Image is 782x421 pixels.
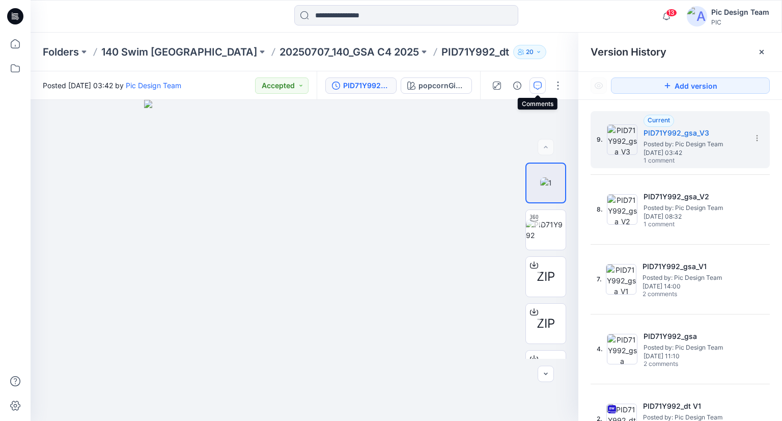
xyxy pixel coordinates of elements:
span: Version History [591,46,666,58]
span: Posted by: Pic Design Team [643,273,744,283]
h5: PID71Y992_gsa_V1 [643,260,744,273]
span: [DATE] 14:00 [643,283,744,290]
img: PID71Y992_gsa_V2 [607,194,637,225]
button: PID71Y992_gsa_V3 [325,77,397,94]
a: Folders [43,45,79,59]
span: Posted [DATE] 03:42 by [43,80,181,91]
span: Posted by: Pic Design Team [644,343,745,353]
h5: PID71Y992_gsa_V3 [644,127,745,139]
img: avatar [687,6,707,27]
button: Show Hidden Versions [591,77,607,94]
img: PID71Y992_gsa [607,334,637,364]
h5: PID71Y992_dt V1 [643,400,745,412]
span: 9. [597,135,603,144]
span: 13 [666,9,677,17]
div: popcornGingham [418,80,465,91]
p: PID71Y992_dt [441,45,509,59]
img: PID71Y992_gsa_V1 [606,264,636,295]
span: 2 comments [643,291,714,299]
span: [DATE] 03:42 [644,149,745,156]
span: Current [648,116,670,124]
a: 20250707_140_GSA C4 2025 [280,45,419,59]
img: PID71Y992 [526,219,566,241]
span: 1 comment [644,221,715,229]
span: Posted by: Pic Design Team [644,139,745,149]
button: 20 [513,45,546,59]
span: 7. [597,275,602,284]
div: PID71Y992_gsa_V3 [343,80,390,91]
h5: PID71Y992_gsa_V2 [644,191,745,203]
span: ZIP [537,314,555,333]
span: 4. [597,345,603,354]
button: Add version [611,77,770,94]
span: [DATE] 08:32 [644,213,745,220]
img: eyJhbGciOiJIUzI1NiIsImtpZCI6IjAiLCJzbHQiOiJzZXMiLCJ0eXAiOiJKV1QifQ.eyJkYXRhIjp7InR5cGUiOiJzdG9yYW... [144,100,464,421]
span: [DATE] 11:10 [644,353,745,360]
span: ZIP [537,268,555,286]
div: PIC [711,18,769,26]
img: PID71Y992_gsa_V3 [607,124,637,155]
button: Close [758,48,766,56]
span: 2 comments [644,360,715,369]
button: Details [509,77,525,94]
p: 20 [526,46,534,58]
img: 1 [540,177,552,188]
div: Pic Design Team [711,6,769,18]
span: 8. [597,205,603,214]
button: popcornGingham [401,77,472,94]
span: Posted by: Pic Design Team [644,203,745,213]
a: Pic Design Team [126,81,181,90]
span: 1 comment [644,157,715,165]
h5: PID71Y992_gsa [644,330,745,343]
a: 140 Swim [GEOGRAPHIC_DATA] [101,45,257,59]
